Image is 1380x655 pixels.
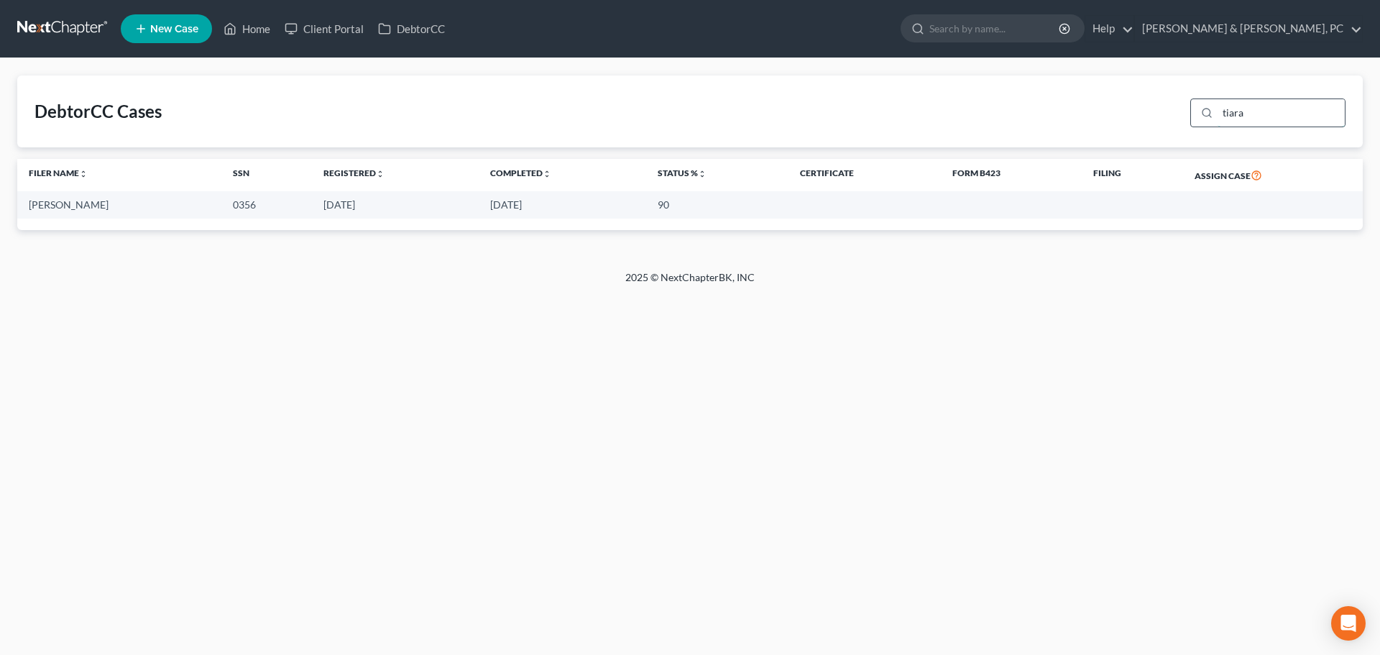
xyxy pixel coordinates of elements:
[79,170,88,178] i: unfold_more
[233,198,301,212] div: 0356
[1082,159,1183,192] th: Filing
[1085,16,1133,42] a: Help
[376,170,385,178] i: unfold_more
[1331,606,1366,641] div: Open Intercom Messenger
[312,191,479,218] td: [DATE]
[646,191,788,218] td: 90
[941,159,1082,192] th: Form B423
[150,24,198,35] span: New Case
[29,168,88,178] a: Filer Nameunfold_more
[1135,16,1362,42] a: [PERSON_NAME] & [PERSON_NAME], PC
[29,198,210,212] div: [PERSON_NAME]
[929,15,1061,42] input: Search by name...
[490,168,551,178] a: Completedunfold_more
[479,191,645,218] td: [DATE]
[543,170,551,178] i: unfold_more
[323,168,385,178] a: Registeredunfold_more
[34,100,162,123] div: DebtorCC Cases
[698,170,707,178] i: unfold_more
[216,16,277,42] a: Home
[277,16,371,42] a: Client Portal
[658,168,707,178] a: Status %unfold_more
[1183,159,1363,192] th: Assign Case
[788,159,941,192] th: Certificate
[221,159,313,192] th: SSN
[280,270,1100,296] div: 2025 © NextChapterBK, INC
[371,16,452,42] a: DebtorCC
[1218,99,1345,127] input: Search...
